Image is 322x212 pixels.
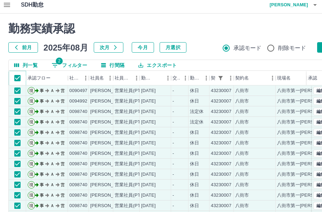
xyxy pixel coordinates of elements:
div: 休日 [190,140,199,146]
div: [DATE] [141,98,156,105]
div: 営業社員(PT契約) [115,192,151,199]
text: 現 [29,182,33,187]
div: 43230007 [211,192,231,199]
text: 現 [29,151,33,156]
div: [DATE] [141,182,156,188]
text: 営 [61,161,65,166]
div: 休日 [190,98,199,105]
text: 事 [40,182,44,187]
text: Ａ [50,151,54,156]
text: 事 [40,141,44,145]
div: [DATE] [141,150,156,157]
div: 営業社員(PT契約) [115,129,151,136]
div: 法定休 [190,108,204,115]
div: 営業社員(PT契約) [115,161,151,167]
div: 0098740 [69,108,87,115]
div: - [172,140,174,146]
div: 0098740 [69,192,87,199]
text: 現 [29,193,33,198]
div: 八街市 [235,171,249,178]
div: 法定休 [190,119,204,126]
div: 43230007 [211,182,231,188]
div: 八街市 [235,129,249,136]
button: エクスポート [133,60,182,70]
text: 事 [40,88,44,93]
div: 勤務区分 [190,71,201,85]
div: 43230007 [211,129,231,136]
div: [PERSON_NAME] [90,182,128,188]
text: 事 [40,130,44,135]
div: 契約コード [209,71,234,85]
div: 0098740 [69,161,87,167]
button: メニュー [80,73,91,83]
div: [PERSON_NAME] [90,150,128,157]
div: - [172,119,174,126]
button: メニュー [163,73,173,83]
div: [DATE] [141,203,156,209]
text: Ａ [50,130,54,135]
text: Ａ [50,88,54,93]
div: 八街市 [235,161,249,167]
div: 0098740 [69,150,87,157]
text: 営 [61,203,65,208]
div: 営業社員(PT契約) [115,182,151,188]
div: - [172,161,174,167]
div: [PERSON_NAME] [90,119,128,126]
div: 八街市 [235,182,249,188]
div: 勤務日 [140,71,171,85]
div: 休日 [190,171,199,178]
div: 現場名 [277,71,291,85]
div: - [172,182,174,188]
text: 事 [40,120,44,124]
div: 0098740 [69,129,87,136]
button: メニュー [105,73,115,83]
span: 削除モード [278,44,306,52]
text: 営 [61,99,65,104]
div: 休日 [190,150,199,157]
text: Ａ [50,182,54,187]
div: 43230007 [211,108,231,115]
div: 0098740 [69,171,87,178]
div: 休日 [190,203,199,209]
button: 今月 [132,42,154,53]
div: 営業社員(PT契約) [115,171,151,178]
div: 社員名 [89,71,113,85]
div: 社員名 [90,71,104,85]
div: 交通費 [172,71,180,85]
div: 営業社員(PT契約) [115,140,151,146]
text: 現 [29,88,33,93]
div: 営業社員(PT契約) [115,119,151,126]
div: - [172,171,174,178]
div: [DATE] [141,140,156,146]
div: 社員区分 [113,71,140,85]
button: フィルター表示 [216,73,225,83]
text: Ａ [50,109,54,114]
div: 交通費 [171,71,189,85]
div: 43230007 [211,140,231,146]
text: Ａ [50,161,54,166]
text: 事 [40,99,44,104]
text: 営 [61,109,65,114]
div: - [172,192,174,199]
div: 勤務日 [141,71,153,85]
div: 休日 [190,192,199,199]
span: 承認モード [233,44,262,52]
div: 43230007 [211,98,231,105]
div: 八街市 [235,108,249,115]
div: 社員番号 [68,71,89,85]
text: 事 [40,151,44,156]
div: [DATE] [141,108,156,115]
text: 事 [40,161,44,166]
div: 休日 [190,161,199,167]
div: 八街市 [235,192,249,199]
div: 0090497 [69,88,87,94]
text: 現 [29,109,33,114]
div: 0098740 [69,182,87,188]
text: Ａ [50,141,54,145]
div: 契約名 [234,71,276,85]
text: 営 [61,120,65,124]
text: Ａ [50,120,54,124]
text: 事 [40,193,44,198]
div: 営業社員(PT契約) [115,88,151,94]
text: Ａ [50,99,54,104]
